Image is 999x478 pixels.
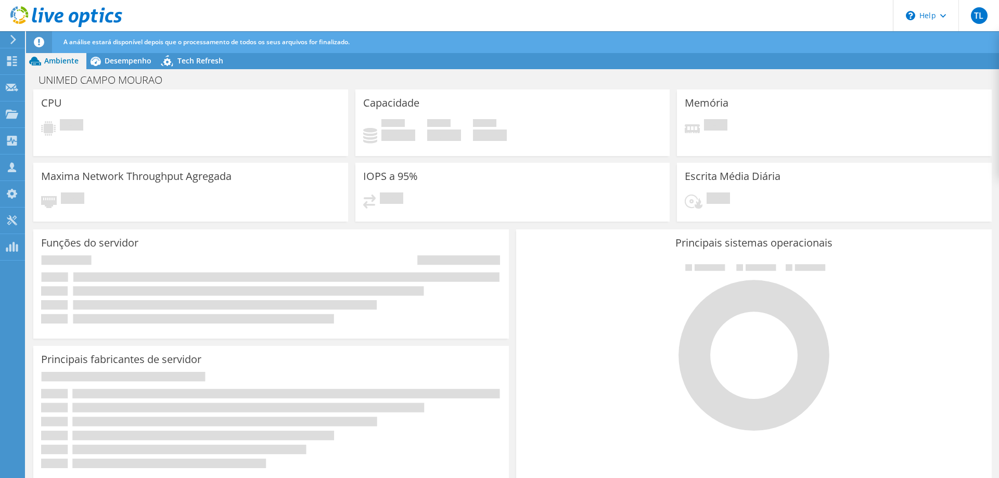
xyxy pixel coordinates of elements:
[381,119,405,130] span: Usado
[63,37,350,46] span: A análise estará disponível depois que o processamento de todos os seus arquivos for finalizado.
[380,192,403,206] span: Pendente
[707,192,730,206] span: Pendente
[685,171,780,182] h3: Escrita Média Diária
[363,171,418,182] h3: IOPS a 95%
[427,119,451,130] span: Disponível
[41,171,232,182] h3: Maxima Network Throughput Agregada
[34,74,178,86] h1: UNIMED CAMPO MOURAO
[44,56,79,66] span: Ambiente
[473,119,496,130] span: Total
[41,97,62,109] h3: CPU
[473,130,507,141] h4: 0 GiB
[971,7,988,24] span: TL
[906,11,915,20] svg: \n
[381,130,415,141] h4: 0 GiB
[704,119,727,133] span: Pendente
[177,56,223,66] span: Tech Refresh
[524,237,984,249] h3: Principais sistemas operacionais
[41,354,201,365] h3: Principais fabricantes de servidor
[60,119,83,133] span: Pendente
[427,130,461,141] h4: 0 GiB
[105,56,151,66] span: Desempenho
[685,97,728,109] h3: Memória
[41,237,138,249] h3: Funções do servidor
[363,97,419,109] h3: Capacidade
[61,192,84,206] span: Pendente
